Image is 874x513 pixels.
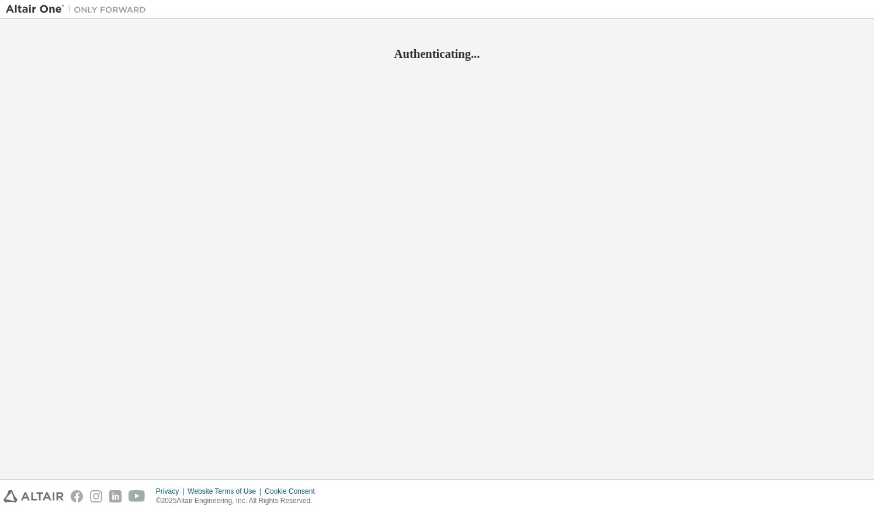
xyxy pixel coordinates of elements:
[6,4,152,15] img: Altair One
[109,490,122,502] img: linkedin.svg
[265,487,321,496] div: Cookie Consent
[156,496,322,506] p: © 2025 Altair Engineering, Inc. All Rights Reserved.
[6,46,868,61] h2: Authenticating...
[4,490,64,502] img: altair_logo.svg
[90,490,102,502] img: instagram.svg
[156,487,188,496] div: Privacy
[129,490,145,502] img: youtube.svg
[71,490,83,502] img: facebook.svg
[188,487,265,496] div: Website Terms of Use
